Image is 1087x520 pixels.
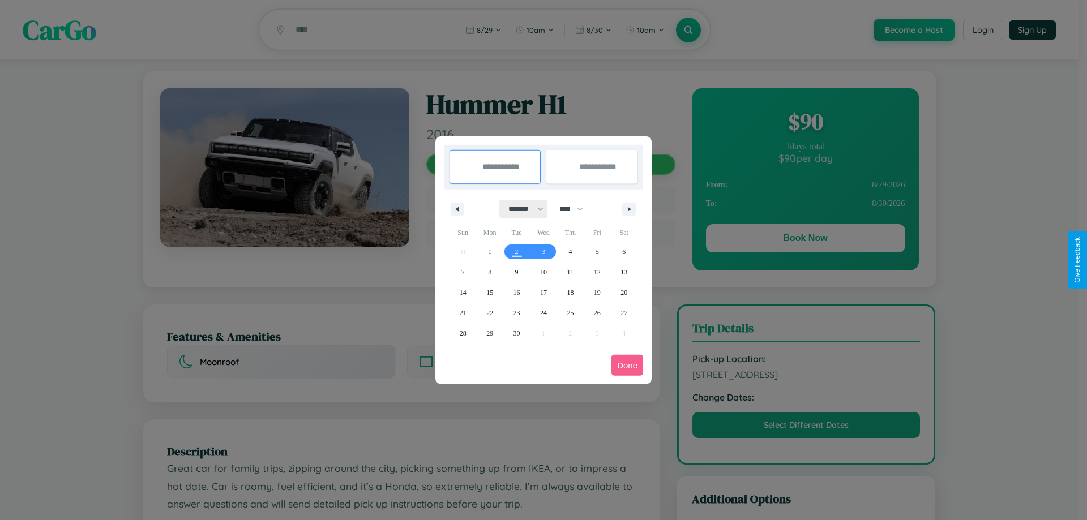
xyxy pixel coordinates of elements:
[1073,237,1081,283] div: Give Feedback
[567,282,574,303] span: 18
[450,282,476,303] button: 14
[622,242,626,262] span: 6
[530,262,557,282] button: 10
[567,262,574,282] span: 11
[530,242,557,262] button: 3
[450,323,476,343] button: 28
[611,242,637,262] button: 6
[450,303,476,323] button: 21
[530,224,557,242] span: Wed
[450,262,476,282] button: 7
[557,262,584,282] button: 11
[503,282,530,303] button: 16
[503,224,530,242] span: Tue
[557,224,584,242] span: Thu
[567,303,574,323] span: 25
[596,242,599,262] span: 5
[513,323,520,343] span: 30
[540,262,547,282] span: 10
[611,224,637,242] span: Sat
[584,242,610,262] button: 5
[540,282,547,303] span: 17
[557,303,584,323] button: 25
[584,262,610,282] button: 12
[513,303,520,323] span: 23
[620,303,627,323] span: 27
[486,323,493,343] span: 29
[513,282,520,303] span: 16
[503,242,530,262] button: 2
[557,242,584,262] button: 4
[515,242,519,262] span: 2
[461,262,465,282] span: 7
[476,262,503,282] button: 8
[542,242,545,262] span: 3
[620,262,627,282] span: 13
[503,262,530,282] button: 9
[450,224,476,242] span: Sun
[476,242,503,262] button: 1
[488,242,491,262] span: 1
[476,224,503,242] span: Mon
[620,282,627,303] span: 20
[557,282,584,303] button: 18
[540,303,547,323] span: 24
[503,323,530,343] button: 30
[594,303,601,323] span: 26
[460,282,467,303] span: 14
[530,282,557,303] button: 17
[594,282,601,303] span: 19
[611,282,637,303] button: 20
[476,303,503,323] button: 22
[530,303,557,323] button: 24
[460,303,467,323] span: 21
[486,282,493,303] span: 15
[584,224,610,242] span: Fri
[460,323,467,343] span: 28
[476,282,503,303] button: 15
[488,262,491,282] span: 8
[584,303,610,323] button: 26
[486,303,493,323] span: 22
[503,303,530,323] button: 23
[594,262,601,282] span: 12
[584,282,610,303] button: 19
[611,262,637,282] button: 13
[611,303,637,323] button: 27
[611,355,643,376] button: Done
[568,242,572,262] span: 4
[476,323,503,343] button: 29
[515,262,519,282] span: 9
